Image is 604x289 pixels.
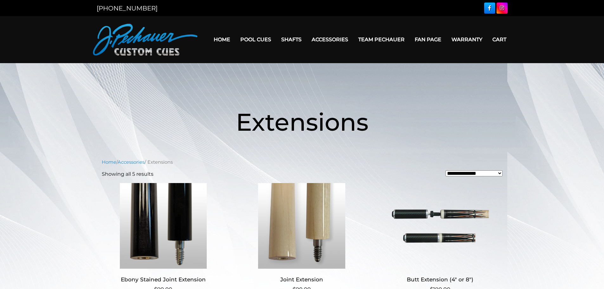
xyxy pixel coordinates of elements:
a: Home [102,159,116,165]
h2: Joint Extension [240,274,363,286]
a: Team Pechauer [353,31,410,48]
a: Cart [487,31,511,48]
a: Fan Page [410,31,446,48]
img: Joint Extension [240,183,363,269]
img: Pechauer Custom Cues [93,24,198,56]
a: [PHONE_NUMBER] [97,4,158,12]
a: Home [209,31,235,48]
a: Accessories [307,31,353,48]
span: Extensions [236,107,368,137]
a: Accessories [118,159,145,165]
a: Pool Cues [235,31,276,48]
img: Ebony Stained Joint Extension [102,183,225,269]
a: Shafts [276,31,307,48]
h2: Ebony Stained Joint Extension [102,274,225,286]
img: Butt Extension (4" or 8") [379,183,502,269]
select: Shop order [445,170,503,176]
h2: Butt Extension (4″ or 8″) [379,274,502,286]
p: Showing all 5 results [102,170,153,178]
a: Warranty [446,31,487,48]
nav: Breadcrumb [102,159,503,166]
